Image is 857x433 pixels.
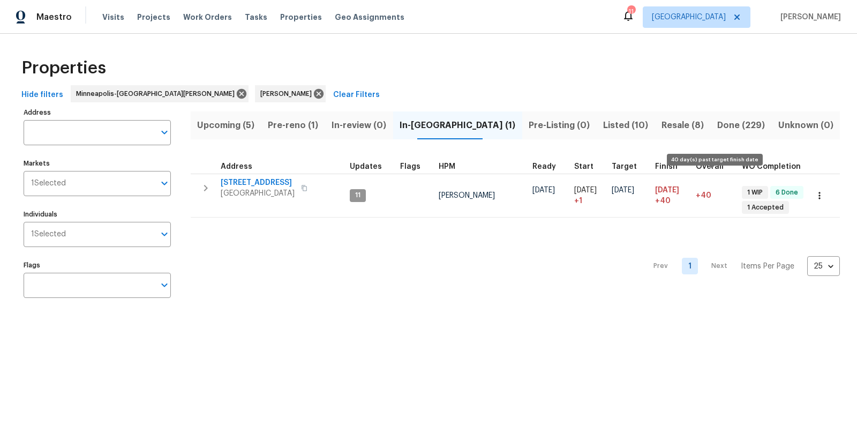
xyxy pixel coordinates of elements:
[268,118,319,133] span: Pre-reno (1)
[612,186,634,194] span: [DATE]
[696,192,711,199] span: +40
[24,211,171,218] label: Individuals
[643,224,840,308] nav: Pagination Navigation
[24,109,171,116] label: Address
[612,163,646,170] div: Target renovation project end date
[350,163,382,170] span: Updates
[245,13,267,21] span: Tasks
[655,186,679,194] span: [DATE]
[255,85,326,102] div: [PERSON_NAME]
[351,191,365,200] span: 11
[652,12,726,23] span: [GEOGRAPHIC_DATA]
[655,163,678,170] span: Finish
[612,163,637,170] span: Target
[329,85,384,105] button: Clear Filters
[71,85,249,102] div: Minneapolis-[GEOGRAPHIC_DATA][PERSON_NAME]
[661,118,704,133] span: Resale (8)
[221,177,295,188] span: [STREET_ADDRESS]
[157,176,172,191] button: Open
[76,88,239,99] span: Minneapolis-[GEOGRAPHIC_DATA][PERSON_NAME]
[778,118,833,133] span: Unknown (0)
[742,163,801,170] span: WO Completion
[157,227,172,242] button: Open
[31,230,66,239] span: 1 Selected
[655,163,687,170] div: Projected renovation finish date
[696,163,733,170] div: Days past target finish date
[17,85,67,105] button: Hide filters
[532,163,556,170] span: Ready
[102,12,124,23] span: Visits
[137,12,170,23] span: Projects
[574,163,603,170] div: Actual renovation start date
[529,118,590,133] span: Pre-Listing (0)
[335,12,404,23] span: Geo Assignments
[400,118,516,133] span: In-[GEOGRAPHIC_DATA] (1)
[400,163,420,170] span: Flags
[157,125,172,140] button: Open
[157,278,172,293] button: Open
[776,12,841,23] span: [PERSON_NAME]
[570,174,607,218] td: Project started 1 days late
[532,186,555,194] span: [DATE]
[807,252,840,280] div: 25
[221,163,252,170] span: Address
[741,261,794,272] p: Items Per Page
[682,258,698,274] a: Goto page 1
[655,196,671,206] span: +40
[221,188,295,199] span: [GEOGRAPHIC_DATA]
[574,196,582,206] span: + 1
[197,118,255,133] span: Upcoming (5)
[439,163,455,170] span: HPM
[24,262,171,268] label: Flags
[333,88,380,102] span: Clear Filters
[21,88,63,102] span: Hide filters
[183,12,232,23] span: Work Orders
[36,12,72,23] span: Maestro
[532,163,566,170] div: Earliest renovation start date (first business day after COE or Checkout)
[21,63,106,73] span: Properties
[627,6,635,17] div: 11
[260,88,316,99] span: [PERSON_NAME]
[24,160,171,167] label: Markets
[603,118,648,133] span: Listed (10)
[717,118,765,133] span: Done (229)
[574,163,593,170] span: Start
[574,186,597,194] span: [DATE]
[31,179,66,188] span: 1 Selected
[439,192,495,199] span: [PERSON_NAME]
[743,188,767,197] span: 1 WIP
[771,188,802,197] span: 6 Done
[696,163,724,170] span: Overall
[743,203,788,212] span: 1 Accepted
[280,12,322,23] span: Properties
[332,118,387,133] span: In-review (0)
